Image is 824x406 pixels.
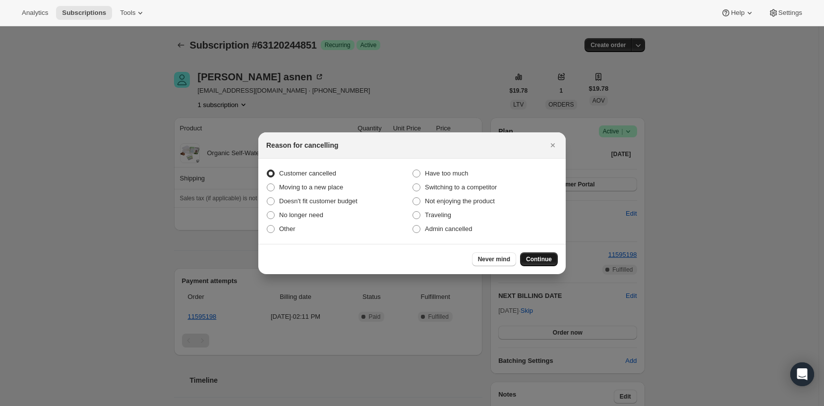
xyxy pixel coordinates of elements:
div: Open Intercom Messenger [790,362,814,386]
span: Help [731,9,744,17]
span: Admin cancelled [425,225,472,232]
span: Moving to a new place [279,183,343,191]
span: Never mind [478,255,510,263]
span: No longer need [279,211,323,219]
span: Tools [120,9,135,17]
button: Analytics [16,6,54,20]
span: Settings [778,9,802,17]
button: Continue [520,252,558,266]
button: Close [546,138,560,152]
button: Never mind [472,252,516,266]
span: Other [279,225,295,232]
span: Continue [526,255,552,263]
span: Traveling [425,211,451,219]
span: Have too much [425,170,468,177]
button: Settings [763,6,808,20]
span: Subscriptions [62,9,106,17]
button: Subscriptions [56,6,112,20]
span: Analytics [22,9,48,17]
span: Not enjoying the product [425,197,495,205]
button: Help [715,6,760,20]
span: Doesn't fit customer budget [279,197,357,205]
h2: Reason for cancelling [266,140,338,150]
button: Tools [114,6,151,20]
span: Switching to a competitor [425,183,497,191]
span: Customer cancelled [279,170,336,177]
